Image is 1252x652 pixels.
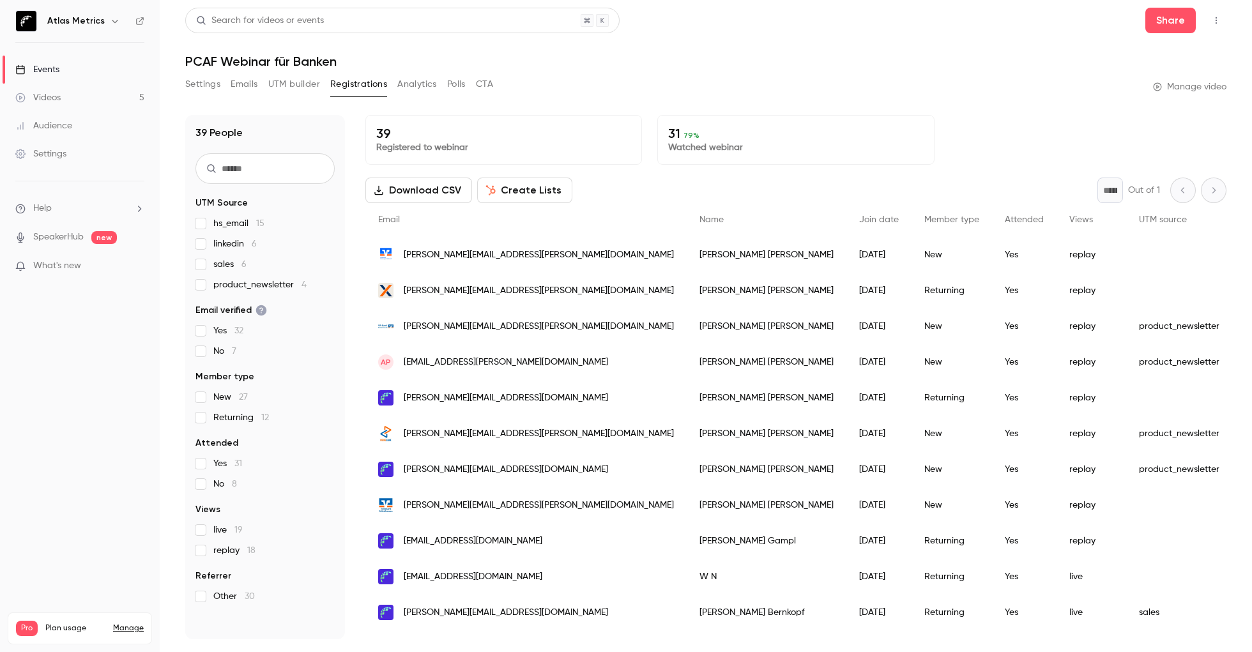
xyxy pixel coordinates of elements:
div: product_newsletter [1126,416,1232,451]
span: UTM source [1139,215,1187,224]
div: Yes [992,559,1057,595]
div: [DATE] [846,380,912,416]
div: [PERSON_NAME] Gampl [687,523,846,559]
span: No [213,478,237,490]
span: Email [378,215,400,224]
span: Yes [213,457,242,470]
span: Views [195,503,220,516]
span: 18 [247,546,256,555]
iframe: Noticeable Trigger [129,261,144,272]
span: Attended [195,437,238,450]
span: UTM Source [195,197,248,209]
span: [EMAIL_ADDRESS][DOMAIN_NAME] [404,534,542,548]
div: [PERSON_NAME] [PERSON_NAME] [687,487,846,523]
span: 32 [234,326,243,335]
div: [DATE] [846,523,912,559]
span: Member type [195,370,254,383]
div: Settings [15,148,66,160]
div: New [912,237,992,273]
button: Share [1145,8,1196,33]
div: [DATE] [846,559,912,595]
img: vb-mittelhessen.de [378,497,393,513]
div: Events [15,63,59,76]
span: 79 % [683,131,699,140]
div: Returning [912,523,992,559]
div: [PERSON_NAME] [PERSON_NAME] [687,308,846,344]
div: [PERSON_NAME] Bernkopf [687,595,846,630]
li: help-dropdown-opener [15,202,144,215]
div: replay [1057,237,1126,273]
div: replay [1057,344,1126,380]
div: [DATE] [846,451,912,487]
a: SpeakerHub [33,231,84,244]
button: Registrations [330,74,387,95]
div: W N [687,559,846,595]
div: Search for videos or events [196,14,324,27]
p: Watched webinar [668,141,923,154]
div: Audience [15,119,72,132]
div: Yes [992,380,1057,416]
div: product_newsletter [1126,308,1232,344]
span: [PERSON_NAME][EMAIL_ADDRESS][PERSON_NAME][DOMAIN_NAME] [404,284,674,298]
span: No [213,345,236,358]
img: atlasmetrics.io [378,533,393,549]
button: Analytics [397,74,437,95]
span: [PERSON_NAME][EMAIL_ADDRESS][DOMAIN_NAME] [404,606,608,619]
div: [PERSON_NAME] [PERSON_NAME] [687,237,846,273]
div: [PERSON_NAME] [PERSON_NAME] [687,344,846,380]
span: 30 [245,592,255,601]
span: What's new [33,259,81,273]
span: Member type [924,215,979,224]
span: Returning [213,411,269,424]
span: [PERSON_NAME][EMAIL_ADDRESS][PERSON_NAME][DOMAIN_NAME] [404,320,674,333]
span: 8 [232,480,237,489]
span: Yes [213,324,243,337]
a: Manage [113,623,144,633]
div: Returning [912,559,992,595]
img: atlasmetrics.io [378,569,393,584]
div: replay [1057,487,1126,523]
div: [DATE] [846,487,912,523]
div: Yes [992,237,1057,273]
img: Atlas Metrics [16,11,36,31]
div: [DATE] [846,308,912,344]
button: UTM builder [268,74,320,95]
div: [DATE] [846,273,912,308]
span: Email verified [195,304,267,317]
div: New [912,344,992,380]
span: 31 [234,459,242,468]
span: Referrer [195,570,231,582]
div: New [912,308,992,344]
span: [EMAIL_ADDRESS][DOMAIN_NAME] [404,570,542,584]
div: [DATE] [846,344,912,380]
div: New [912,487,992,523]
span: 6 [252,239,257,248]
section: facet-groups [195,197,335,603]
span: Attended [1005,215,1044,224]
button: Settings [185,74,220,95]
span: product_newsletter [213,278,307,291]
span: Join date [859,215,899,224]
div: Returning [912,380,992,416]
div: [PERSON_NAME] [PERSON_NAME] [687,380,846,416]
img: atlasmetrics.io [378,390,393,406]
span: Views [1069,215,1093,224]
div: sales [1126,595,1232,630]
div: [PERSON_NAME] [PERSON_NAME] [687,416,846,451]
span: [PERSON_NAME][EMAIL_ADDRESS][PERSON_NAME][DOMAIN_NAME] [404,427,674,441]
span: Plan usage [45,623,105,633]
img: atlasmetrics.io [378,462,393,477]
div: live [1057,595,1126,630]
img: vblh.de [378,247,393,262]
span: Pro [16,621,38,636]
div: Yes [992,451,1057,487]
div: Yes [992,308,1057,344]
span: hs_email [213,217,264,230]
span: 6 [241,260,247,269]
div: [PERSON_NAME] [PERSON_NAME] [687,273,846,308]
span: 15 [256,219,264,228]
span: AP [381,356,391,368]
a: Manage video [1153,80,1226,93]
div: replay [1057,523,1126,559]
span: Help [33,202,52,215]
